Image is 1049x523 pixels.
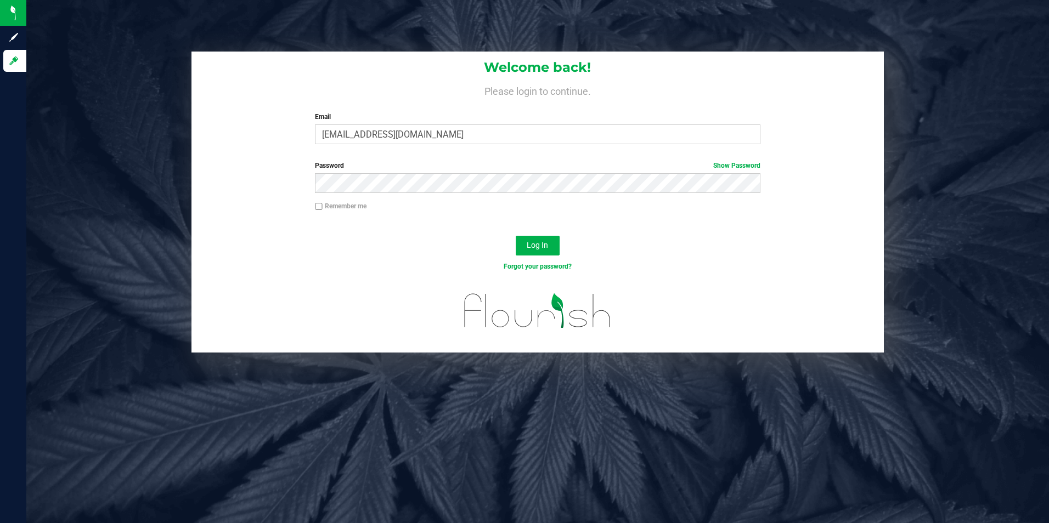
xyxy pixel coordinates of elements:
[315,203,323,211] input: Remember me
[191,83,884,96] h4: Please login to continue.
[516,236,560,255] button: Log In
[315,112,760,122] label: Email
[315,162,344,169] span: Password
[8,55,19,66] inline-svg: Log in
[8,32,19,43] inline-svg: Sign up
[315,201,366,211] label: Remember me
[713,162,760,169] a: Show Password
[504,263,572,270] a: Forgot your password?
[451,283,624,339] img: flourish_logo.svg
[191,60,884,75] h1: Welcome back!
[527,241,548,249] span: Log In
